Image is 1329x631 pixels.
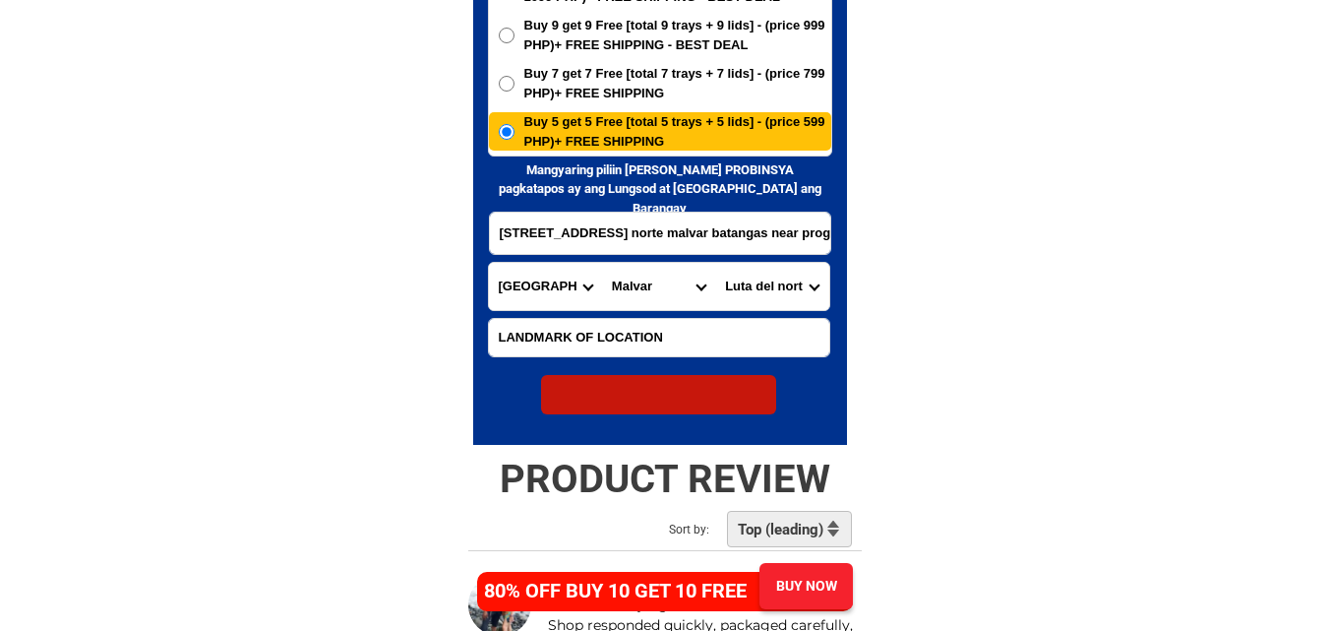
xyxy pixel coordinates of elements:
[524,112,831,151] span: Buy 5 get 5 Free [total 5 trays + 5 lids] - (price 599 PHP)+ FREE SHIPPING
[759,576,853,597] div: BUY NOW
[524,16,831,54] span: Buy 9 get 9 Free [total 9 trays + 9 lids] - (price 999 PHP)+ FREE SHIPPING - BEST DEAL
[499,76,514,92] input: Buy 7 get 7 Free [total 7 trays + 7 lids] - (price 799 PHP)+ FREE SHIPPING
[669,521,758,538] h2: Sort by:
[490,213,830,254] input: Input address
[484,576,767,605] h4: 80% OFF BUY 10 GET 10 FREE
[499,28,514,43] input: Buy 9 get 9 Free [total 9 trays + 9 lids] - (price 999 PHP)+ FREE SHIPPING - BEST DEAL
[489,319,829,356] input: Input LANDMARKOFLOCATION
[489,263,602,310] select: Select province
[499,124,514,140] input: Buy 5 get 5 Free [total 5 trays + 5 lids] - (price 599 PHP)+ FREE SHIPPING
[602,263,715,310] select: Select district
[458,456,872,503] h2: PRODUCT REVIEW
[715,263,828,310] select: Select commune
[738,521,829,538] h2: Top (leading)
[524,64,831,102] span: Buy 7 get 7 Free [total 7 trays + 7 lids] - (price 799 PHP)+ FREE SHIPPING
